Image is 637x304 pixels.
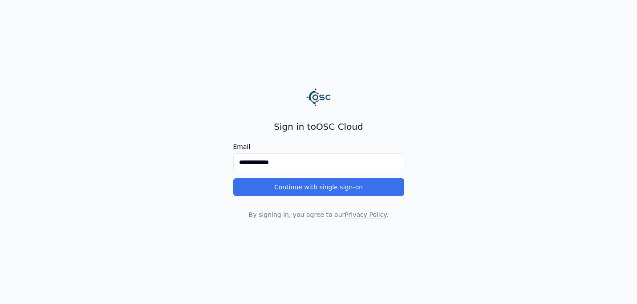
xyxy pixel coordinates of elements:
[233,120,404,133] h2: Sign in to OSC Cloud
[233,144,404,150] label: Email
[306,85,331,110] img: Logo
[233,178,404,196] button: Continue with single sign-on
[233,210,404,219] p: By signing in, you agree to our .
[345,211,386,218] a: Privacy Policy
